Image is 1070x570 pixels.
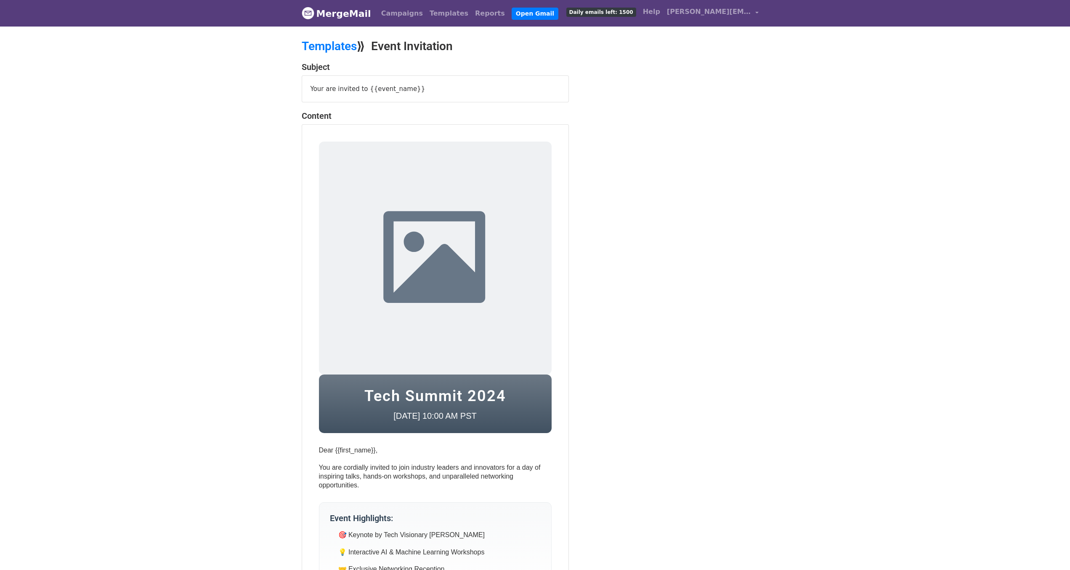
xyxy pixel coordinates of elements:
[338,547,541,558] li: 💡 Interactive AI & Machine Learning Workshops
[640,3,664,20] a: Help
[563,3,640,20] a: Daily emails left: 1500
[302,62,569,72] h4: Subject
[302,111,569,121] h4: Content
[378,5,426,22] a: Campaigns
[512,8,558,20] a: Open Gmail
[566,8,636,17] span: Daily emails left: 1500
[332,412,539,420] p: [DATE] 10:00 AM PST
[302,39,609,54] h2: ⟫ Event Invitation
[302,76,568,102] div: Your are invited to {{event_name}}
[302,39,357,53] a: Templates
[667,7,751,17] span: [PERSON_NAME][EMAIL_ADDRESS]
[319,142,552,375] img: landscape-placeholder.svg
[472,5,508,22] a: Reports
[319,446,552,455] p: Dear {{first_name}},
[319,463,552,490] p: You are cordially invited to join industry leaders and innovators for a day of inspiring talks, h...
[426,5,472,22] a: Templates
[664,3,762,23] a: [PERSON_NAME][EMAIL_ADDRESS]
[302,7,314,19] img: MergeMail logo
[302,5,371,22] a: MergeMail
[338,530,541,541] li: 🎯 Keynote by Tech Visionary [PERSON_NAME]
[332,387,539,405] h1: Tech Summit 2024
[330,513,541,523] h3: Event Highlights:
